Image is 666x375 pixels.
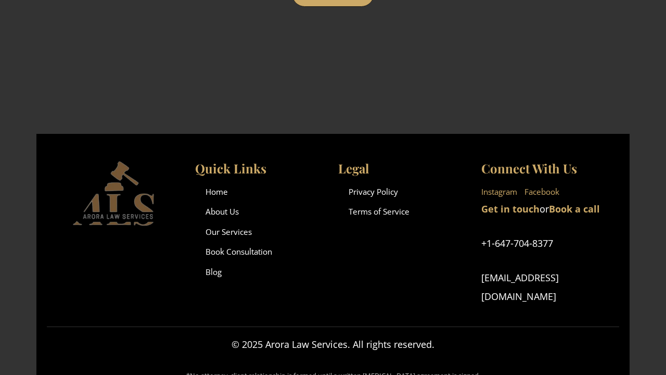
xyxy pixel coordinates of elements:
[481,199,614,218] p: or
[349,206,409,217] a: Terms of Service
[206,206,239,217] a: About Us
[481,160,614,178] h3: Connect With Us
[549,203,600,215] a: Book a call
[206,246,272,257] a: Book Consultation
[206,186,228,197] a: Home
[47,335,619,354] p: © 2025 Arora Law Services. All rights reserved.
[52,160,185,227] img: Arora Law Services
[206,267,222,277] a: Blog
[481,203,540,215] a: Get in touch
[338,160,471,178] h3: Legal
[481,184,517,199] a: Instagram
[206,227,252,237] a: Our Services
[481,234,614,253] p: +1‑647‑704‑8377
[524,184,559,199] a: Facebook
[349,186,398,197] a: Privacy Policy
[195,160,328,178] h3: Quick Links
[481,271,559,303] a: [EMAIL_ADDRESS][DOMAIN_NAME]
